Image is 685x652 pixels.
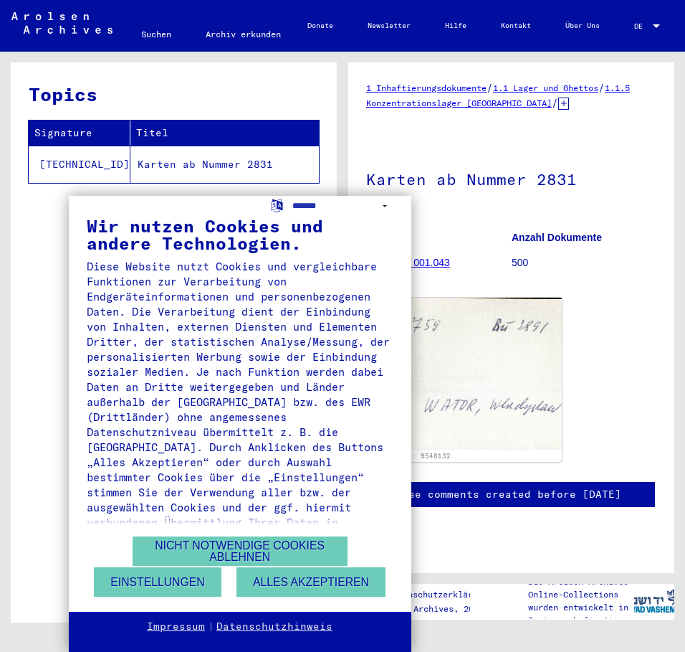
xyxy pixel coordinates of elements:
a: Datenschutzhinweis [216,620,332,634]
button: Alles akzeptieren [236,567,385,597]
button: Einstellungen [94,567,221,597]
button: Nicht notwendige Cookies ablehnen [133,537,348,566]
a: Impressum [147,620,205,634]
div: Wir nutzen Cookies und andere Technologien. [87,217,393,252]
select: Sprache auswählen [292,196,393,217]
label: Sprache auswählen [269,197,284,211]
div: Diese Website nutzt Cookies und vergleichbare Funktionen zur Verarbeitung von Endgeräteinformatio... [87,259,393,560]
